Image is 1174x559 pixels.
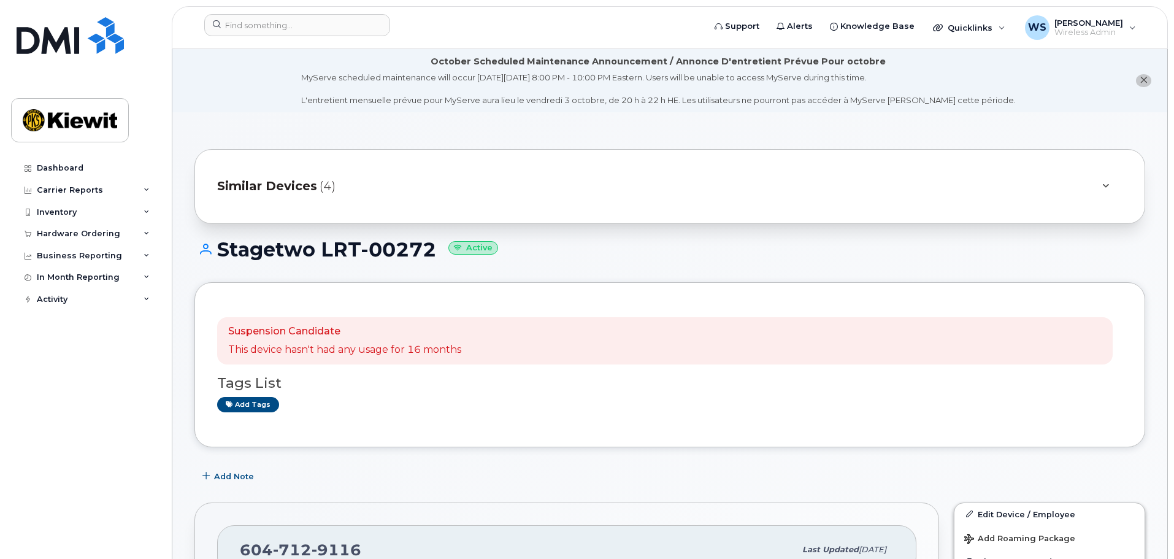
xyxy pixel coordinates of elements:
[802,545,859,554] span: Last updated
[214,471,254,482] span: Add Note
[448,241,498,255] small: Active
[301,72,1016,106] div: MyServe scheduled maintenance will occur [DATE][DATE] 8:00 PM - 10:00 PM Eastern. Users will be u...
[217,397,279,412] a: Add tags
[194,239,1145,260] h1: Stagetwo LRT-00272
[954,525,1145,550] button: Add Roaming Package
[228,325,461,339] p: Suspension Candidate
[1136,74,1151,87] button: close notification
[228,343,461,357] p: This device hasn't had any usage for 16 months
[954,503,1145,525] a: Edit Device / Employee
[273,541,312,559] span: 712
[964,534,1075,546] span: Add Roaming Package
[217,177,317,195] span: Similar Devices
[1121,506,1165,550] iframe: Messenger Launcher
[431,55,886,68] div: October Scheduled Maintenance Announcement / Annonce D'entretient Prévue Pour octobre
[320,177,336,195] span: (4)
[194,466,264,488] button: Add Note
[240,541,361,559] span: 604
[859,545,886,554] span: [DATE]
[217,376,1122,391] h3: Tags List
[312,541,361,559] span: 9116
